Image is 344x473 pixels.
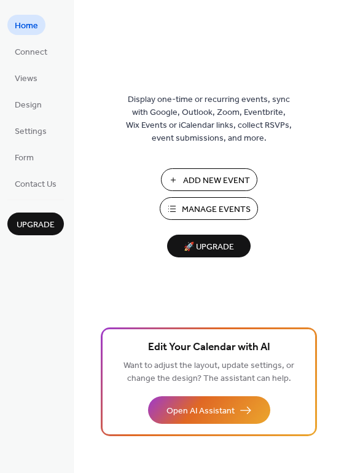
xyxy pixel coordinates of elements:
[15,72,37,85] span: Views
[7,94,49,114] a: Design
[126,93,292,145] span: Display one-time or recurring events, sync with Google, Outlook, Zoom, Eventbrite, Wix Events or ...
[183,174,250,187] span: Add New Event
[7,41,55,61] a: Connect
[167,235,251,257] button: 🚀 Upgrade
[7,120,54,141] a: Settings
[123,358,294,387] span: Want to adjust the layout, update settings, or change the design? The assistant can help.
[15,99,42,112] span: Design
[160,197,258,220] button: Manage Events
[174,239,243,256] span: 🚀 Upgrade
[15,20,38,33] span: Home
[166,405,235,418] span: Open AI Assistant
[15,125,47,138] span: Settings
[7,147,41,167] a: Form
[7,213,64,235] button: Upgrade
[7,68,45,88] a: Views
[17,219,55,232] span: Upgrade
[7,173,64,193] a: Contact Us
[148,339,270,356] span: Edit Your Calendar with AI
[15,46,47,59] span: Connect
[161,168,257,191] button: Add New Event
[7,15,45,35] a: Home
[182,203,251,216] span: Manage Events
[15,152,34,165] span: Form
[148,396,270,424] button: Open AI Assistant
[15,178,57,191] span: Contact Us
